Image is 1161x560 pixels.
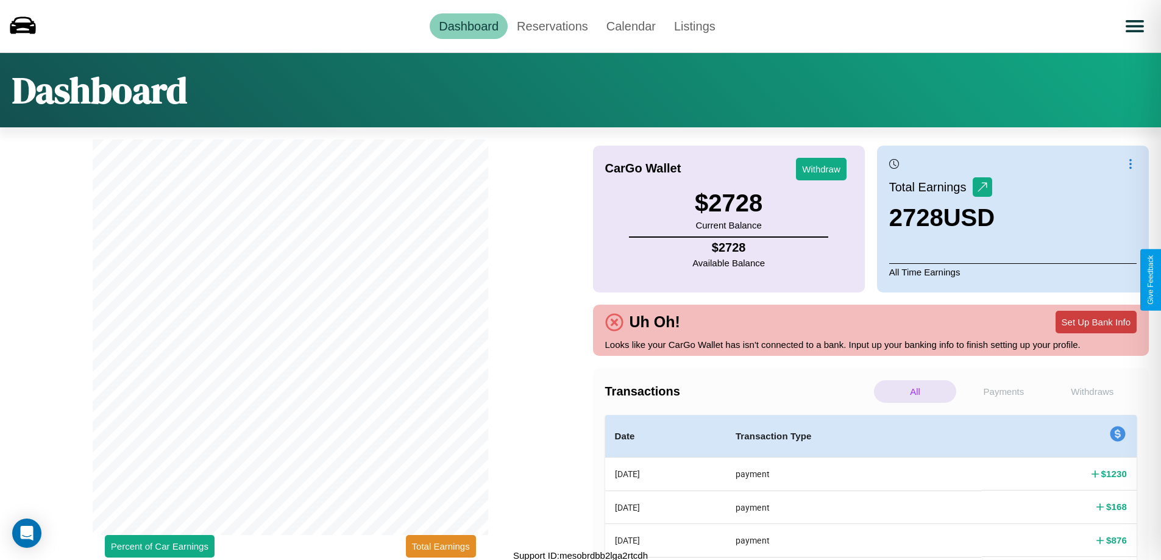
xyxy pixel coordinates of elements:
h4: $ 168 [1106,500,1127,513]
p: Looks like your CarGo Wallet has isn't connected to a bank. Input up your banking info to finish ... [605,336,1137,353]
h4: Uh Oh! [623,313,686,331]
th: [DATE] [605,458,726,491]
button: Total Earnings [406,535,476,558]
h4: Transaction Type [736,429,973,444]
p: All [874,380,956,403]
h4: CarGo Wallet [605,161,681,175]
a: Dashboard [430,13,508,39]
button: Set Up Bank Info [1056,311,1137,333]
h4: Date [615,429,716,444]
a: Listings [665,13,725,39]
p: All Time Earnings [889,263,1137,280]
h4: Transactions [605,385,871,399]
th: payment [726,491,982,523]
div: Give Feedback [1146,255,1155,305]
th: payment [726,524,982,557]
p: Current Balance [695,217,762,233]
button: Withdraw [796,158,847,180]
p: Payments [962,380,1045,403]
h4: $ 2728 [692,241,765,255]
p: Withdraws [1051,380,1134,403]
th: [DATE] [605,524,726,557]
th: [DATE] [605,491,726,523]
p: Total Earnings [889,176,973,198]
button: Percent of Car Earnings [105,535,215,558]
h3: $ 2728 [695,190,762,217]
h3: 2728 USD [889,204,995,232]
div: Open Intercom Messenger [12,519,41,548]
th: payment [726,458,982,491]
p: Available Balance [692,255,765,271]
h4: $ 1230 [1101,467,1127,480]
h1: Dashboard [12,65,187,115]
button: Open menu [1118,9,1152,43]
h4: $ 876 [1106,534,1127,547]
a: Calendar [597,13,665,39]
a: Reservations [508,13,597,39]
